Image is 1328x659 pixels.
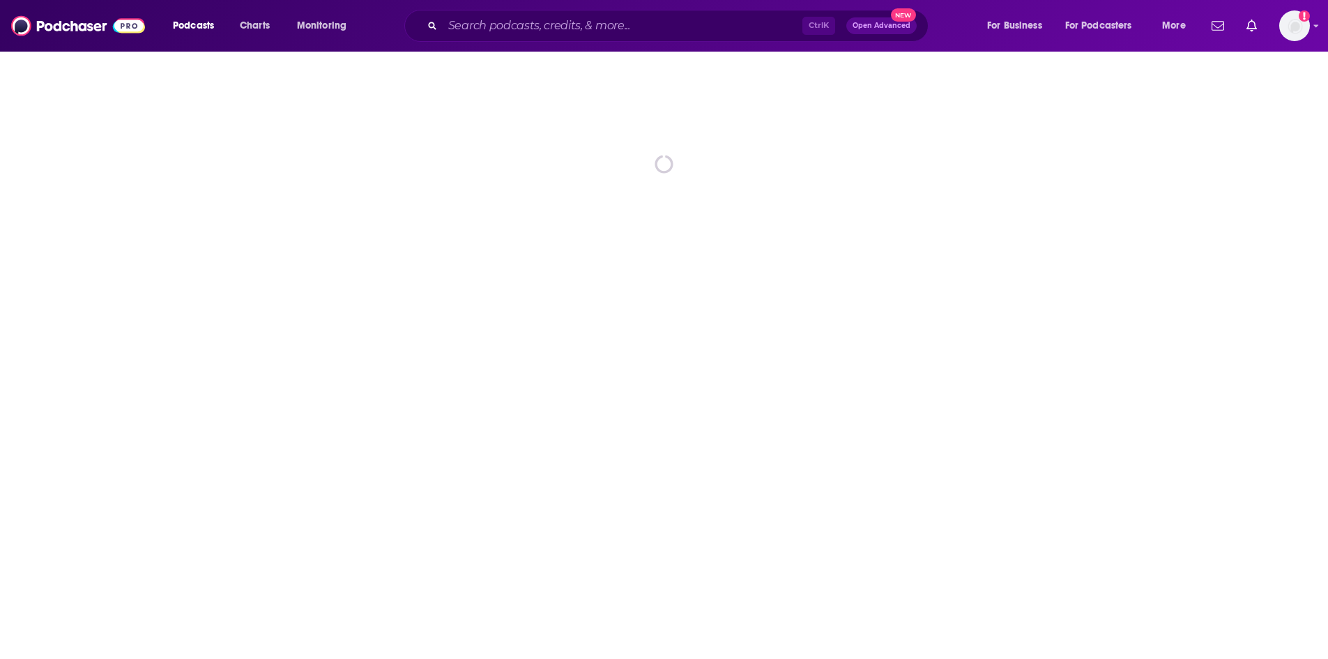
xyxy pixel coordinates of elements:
span: Charts [240,16,270,36]
span: For Business [987,16,1042,36]
span: Open Advanced [853,22,910,29]
span: New [891,8,916,22]
a: Show notifications dropdown [1206,14,1230,38]
button: open menu [1152,15,1203,37]
a: Show notifications dropdown [1241,14,1262,38]
button: open menu [1056,15,1152,37]
span: Podcasts [173,16,214,36]
span: Ctrl K [802,17,835,35]
img: Podchaser - Follow, Share and Rate Podcasts [11,13,145,39]
span: Logged in as WesBurdett [1279,10,1310,41]
button: open menu [163,15,232,37]
svg: Add a profile image [1299,10,1310,22]
img: User Profile [1279,10,1310,41]
span: Monitoring [297,16,346,36]
button: Show profile menu [1279,10,1310,41]
button: open menu [287,15,365,37]
input: Search podcasts, credits, & more... [443,15,802,37]
span: More [1162,16,1186,36]
div: Search podcasts, credits, & more... [418,10,942,42]
button: open menu [977,15,1060,37]
a: Charts [231,15,278,37]
button: Open AdvancedNew [846,17,917,34]
span: For Podcasters [1065,16,1132,36]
